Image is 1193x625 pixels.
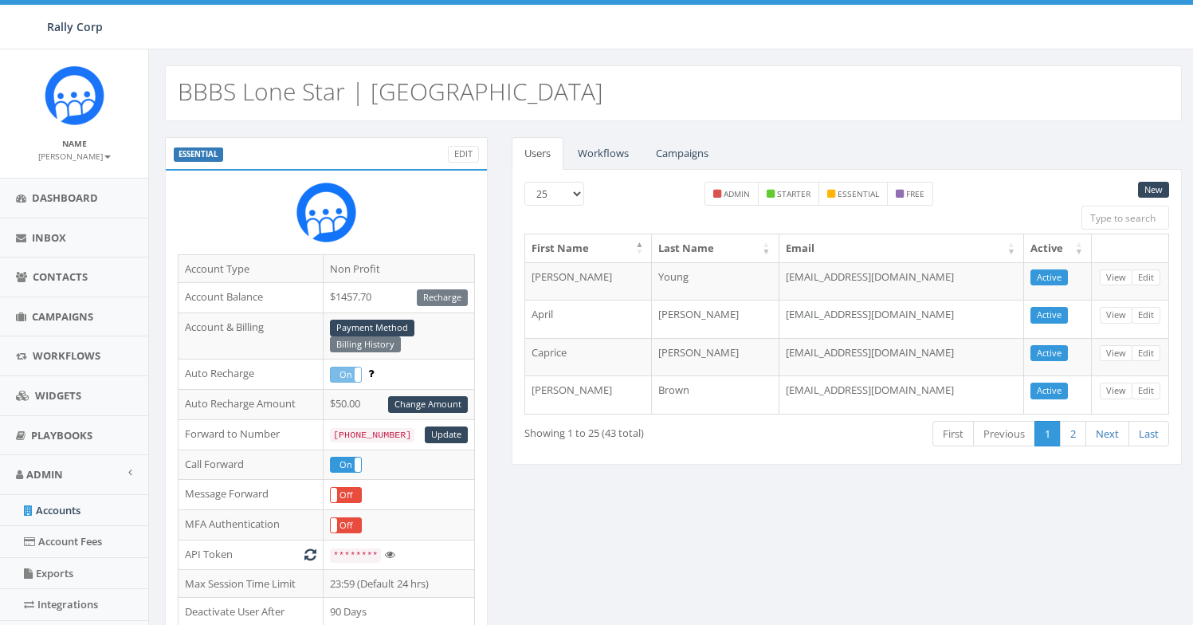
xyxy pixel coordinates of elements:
[525,234,652,262] th: First Name: activate to sort column descending
[331,518,361,533] label: Off
[330,517,362,534] div: OnOff
[45,65,104,125] img: Icon_1.png
[324,569,475,598] td: 23:59 (Default 24 hrs)
[179,480,324,510] td: Message Forward
[33,269,88,284] span: Contacts
[1100,307,1132,324] a: View
[330,487,362,504] div: OnOff
[304,549,316,560] i: Generate New Token
[174,147,223,162] label: ESSENTIAL
[1030,269,1068,286] a: Active
[32,309,93,324] span: Campaigns
[179,569,324,598] td: Max Session Time Limit
[368,366,374,380] span: Enable to prevent campaign failure.
[652,262,779,301] td: Young
[525,300,652,338] td: April
[652,234,779,262] th: Last Name: activate to sort column ascending
[777,188,810,199] small: starter
[1024,234,1092,262] th: Active: activate to sort column ascending
[906,188,924,199] small: free
[296,183,356,242] img: Rally_Corp_Icon.png
[932,421,974,447] a: First
[512,137,563,170] a: Users
[330,457,362,474] div: OnOff
[1132,345,1160,362] a: Edit
[179,390,324,420] td: Auto Recharge Amount
[38,148,111,163] a: [PERSON_NAME]
[838,188,879,199] small: essential
[331,368,361,383] label: On
[448,146,479,163] a: Edit
[1100,383,1132,399] a: View
[1132,269,1160,286] a: Edit
[35,388,81,403] span: Widgets
[330,367,362,383] div: OnOff
[32,191,98,205] span: Dashboard
[179,540,324,570] td: API Token
[1128,421,1169,447] a: Last
[1060,421,1086,447] a: 2
[1030,345,1068,362] a: Active
[179,254,324,283] td: Account Type
[330,320,414,336] a: Payment Method
[47,19,103,34] span: Rally Corp
[524,419,779,441] div: Showing 1 to 25 (43 total)
[652,338,779,376] td: [PERSON_NAME]
[1030,383,1068,399] a: Active
[179,510,324,540] td: MFA Authentication
[724,188,750,199] small: admin
[31,428,92,442] span: Playbooks
[643,137,721,170] a: Campaigns
[324,390,475,420] td: $50.00
[179,283,324,313] td: Account Balance
[425,426,468,443] a: Update
[1030,307,1068,324] a: Active
[565,137,642,170] a: Workflows
[1132,307,1160,324] a: Edit
[331,488,361,503] label: Off
[26,467,63,482] span: Admin
[38,151,111,162] small: [PERSON_NAME]
[1100,345,1132,362] a: View
[331,458,361,473] label: On
[652,300,779,338] td: [PERSON_NAME]
[33,348,100,363] span: Workflows
[324,254,475,283] td: Non Profit
[179,419,324,450] td: Forward to Number
[525,262,652,301] td: [PERSON_NAME]
[779,262,1024,301] td: [EMAIL_ADDRESS][DOMAIN_NAME]
[388,396,468,413] a: Change Amount
[1081,206,1169,230] input: Type to search
[330,428,414,442] code: [PHONE_NUMBER]
[779,375,1024,414] td: [EMAIL_ADDRESS][DOMAIN_NAME]
[779,338,1024,376] td: [EMAIL_ADDRESS][DOMAIN_NAME]
[178,78,603,104] h2: BBBS Lone Star | [GEOGRAPHIC_DATA]
[62,138,87,149] small: Name
[179,450,324,480] td: Call Forward
[32,230,66,245] span: Inbox
[779,300,1024,338] td: [EMAIL_ADDRESS][DOMAIN_NAME]
[179,312,324,360] td: Account & Billing
[779,234,1024,262] th: Email: activate to sort column ascending
[973,421,1035,447] a: Previous
[1085,421,1129,447] a: Next
[525,375,652,414] td: [PERSON_NAME]
[1100,269,1132,286] a: View
[652,375,779,414] td: Brown
[1138,182,1169,199] a: New
[324,283,475,313] td: $1457.70
[179,360,324,390] td: Auto Recharge
[1132,383,1160,399] a: Edit
[1034,421,1061,447] a: 1
[525,338,652,376] td: Caprice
